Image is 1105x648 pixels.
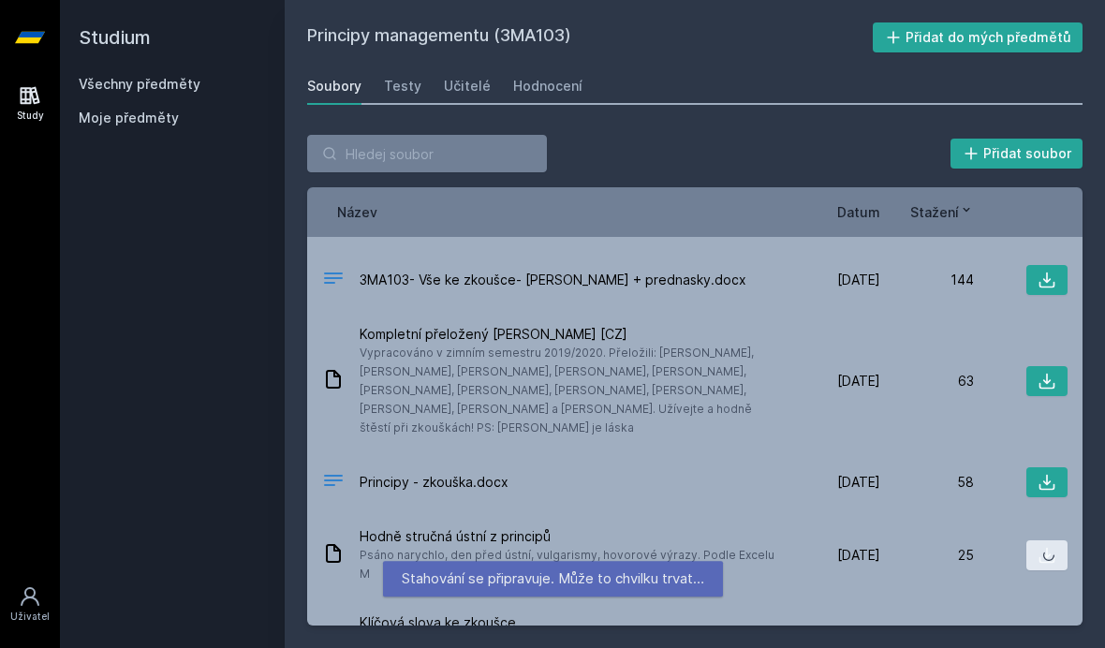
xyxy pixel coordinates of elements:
div: 25 [880,546,974,565]
button: Název [337,202,377,222]
span: Stažení [910,202,959,222]
span: Vypracováno v zimním semestru 2019/2020. Přeložili: [PERSON_NAME], [PERSON_NAME], [PERSON_NAME], ... [360,344,779,437]
a: Všechny předměty [79,76,200,92]
div: 144 [880,271,974,289]
button: Přidat soubor [950,139,1083,169]
button: Datum [837,202,880,222]
div: Hodnocení [513,77,582,96]
div: Stahování se připravuje. Může to chvilku trvat… [383,561,723,596]
span: Kompletní přeložený [PERSON_NAME] [CZ] [360,325,779,344]
div: DOCX [322,267,345,294]
a: Hodnocení [513,67,582,105]
span: Hodně stručná ústní z principů [360,527,779,546]
div: Uživatel [10,610,50,624]
div: 63 [880,372,974,390]
span: [DATE] [837,372,880,390]
a: Učitelé [444,67,491,105]
span: Moje předměty [79,109,179,127]
div: DOCX [322,469,345,496]
span: [DATE] [837,271,880,289]
div: Study [17,109,44,123]
span: Klíčová slova ke zkoušce [360,613,779,632]
button: Stažení [910,202,974,222]
a: Testy [384,67,421,105]
span: [DATE] [837,546,880,565]
a: Soubory [307,67,361,105]
button: Přidat do mých předmětů [873,22,1083,52]
h2: Principy managementu (3MA103) [307,22,873,52]
input: Hledej soubor [307,135,547,172]
a: Uživatel [4,576,56,633]
span: Principy - zkouška.docx [360,473,508,492]
span: [DATE] [837,473,880,492]
div: 58 [880,473,974,492]
span: 3MA103- Vše ke zkoušce- [PERSON_NAME] + prednasky.docx [360,271,746,289]
span: Psáno narychlo, den před ústní, vulgarismy, hovorové výrazy. Podle Excelu M [360,546,779,583]
div: Učitelé [444,77,491,96]
div: Soubory [307,77,361,96]
div: Testy [384,77,421,96]
a: Study [4,75,56,132]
